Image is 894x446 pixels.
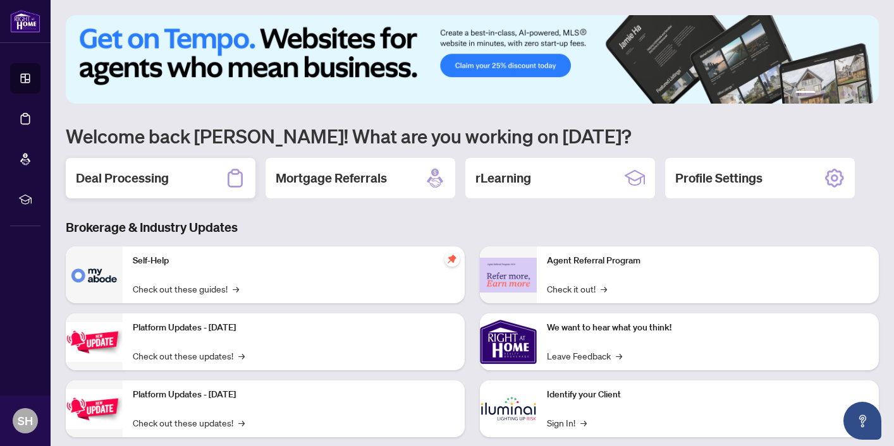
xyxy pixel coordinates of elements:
[795,91,816,96] button: 1
[76,169,169,187] h2: Deal Processing
[66,322,123,362] img: Platform Updates - July 21, 2025
[133,282,239,296] a: Check out these guides!→
[547,388,869,402] p: Identify your Client
[238,349,245,363] span: →
[616,349,622,363] span: →
[675,169,762,187] h2: Profile Settings
[18,412,33,430] span: SH
[851,91,856,96] button: 5
[444,251,460,267] span: pushpin
[601,282,607,296] span: →
[233,282,239,296] span: →
[66,15,879,104] img: Slide 0
[821,91,826,96] button: 2
[66,246,123,303] img: Self-Help
[66,219,879,236] h3: Brokerage & Industry Updates
[133,416,245,430] a: Check out these updates!→
[547,254,869,268] p: Agent Referral Program
[475,169,531,187] h2: rLearning
[480,258,537,292] img: Agent Referral Program
[547,282,607,296] a: Check it out!→
[861,91,866,96] button: 6
[133,388,455,402] p: Platform Updates - [DATE]
[238,416,245,430] span: →
[276,169,387,187] h2: Mortgage Referrals
[480,313,537,370] img: We want to hear what you think!
[133,321,455,335] p: Platform Updates - [DATE]
[580,416,587,430] span: →
[547,321,869,335] p: We want to hear what you think!
[480,380,537,437] img: Identify your Client
[547,416,587,430] a: Sign In!→
[66,124,879,148] h1: Welcome back [PERSON_NAME]! What are you working on [DATE]?
[133,254,455,268] p: Self-Help
[10,9,40,33] img: logo
[547,349,622,363] a: Leave Feedback→
[66,389,123,429] img: Platform Updates - July 8, 2025
[843,402,881,440] button: Open asap
[841,91,846,96] button: 4
[133,349,245,363] a: Check out these updates!→
[831,91,836,96] button: 3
